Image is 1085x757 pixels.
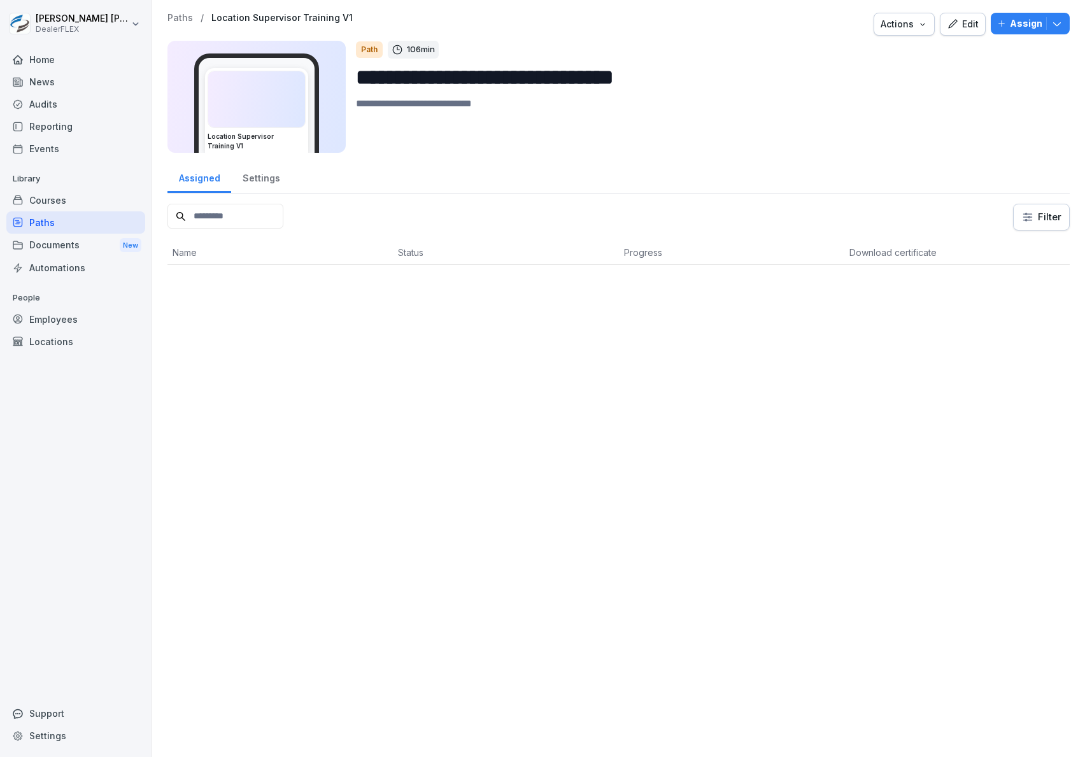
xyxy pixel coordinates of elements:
[6,330,145,353] a: Locations
[36,13,129,24] p: [PERSON_NAME] [PERSON_NAME]
[6,288,145,308] p: People
[6,189,145,211] a: Courses
[6,169,145,189] p: Library
[844,241,1070,265] th: Download certificate
[211,13,353,24] a: Location Supervisor Training V1
[1010,17,1042,31] p: Assign
[947,17,979,31] div: Edit
[208,132,306,151] h3: Location Supervisor Training V1
[874,13,935,36] button: Actions
[619,241,844,265] th: Progress
[6,308,145,330] a: Employees
[6,48,145,71] a: Home
[1021,211,1061,223] div: Filter
[6,138,145,160] a: Events
[6,71,145,93] a: News
[393,241,618,265] th: Status
[356,41,383,58] div: Path
[167,241,393,265] th: Name
[36,25,129,34] p: DealerFLEX
[6,93,145,115] a: Audits
[167,13,193,24] a: Paths
[1014,204,1069,230] button: Filter
[167,160,231,193] a: Assigned
[120,238,141,253] div: New
[6,725,145,747] a: Settings
[6,234,145,257] div: Documents
[407,43,435,56] p: 106 min
[231,160,291,193] a: Settings
[6,211,145,234] a: Paths
[6,115,145,138] a: Reporting
[991,13,1070,34] button: Assign
[6,702,145,725] div: Support
[940,13,986,36] button: Edit
[881,17,928,31] div: Actions
[6,257,145,279] a: Automations
[201,13,204,24] p: /
[6,234,145,257] a: DocumentsNew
